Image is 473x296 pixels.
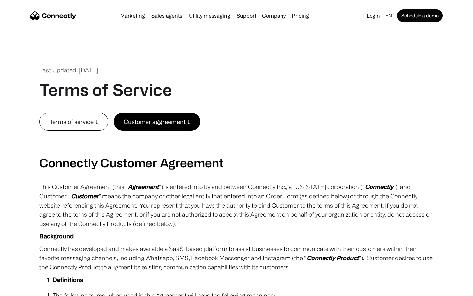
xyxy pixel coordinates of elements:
[50,117,98,126] div: Terms of service ↓
[39,233,74,239] strong: Background
[39,156,434,170] h2: Connectly Customer Agreement
[13,284,39,294] ul: Language list
[234,13,259,18] a: Support
[39,131,434,140] p: ‍
[118,13,147,18] a: Marketing
[397,9,443,22] a: Schedule a demo
[186,13,233,18] a: Utility messaging
[39,80,172,100] h1: Terms of Service
[289,13,312,18] a: Pricing
[149,13,185,18] a: Sales agents
[53,276,83,283] strong: Definitions
[39,143,434,152] p: ‍
[307,255,359,261] em: Connectly Product
[364,11,383,20] a: Login
[124,117,190,126] div: Customer aggreement ↓
[71,193,99,199] em: Customer
[365,184,393,190] em: Connectly
[385,11,392,20] div: en
[39,244,434,272] p: Connectly has developed and makes available a SaaS-based platform to assist businesses to communi...
[39,66,98,75] div: Last Updated: [DATE]
[7,284,39,294] aside: Language selected: English
[39,182,434,228] p: This Customer Agreement (this “ ”) is entered into by and between Connectly Inc., a [US_STATE] co...
[262,11,286,20] div: Company
[128,184,159,190] em: Agreement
